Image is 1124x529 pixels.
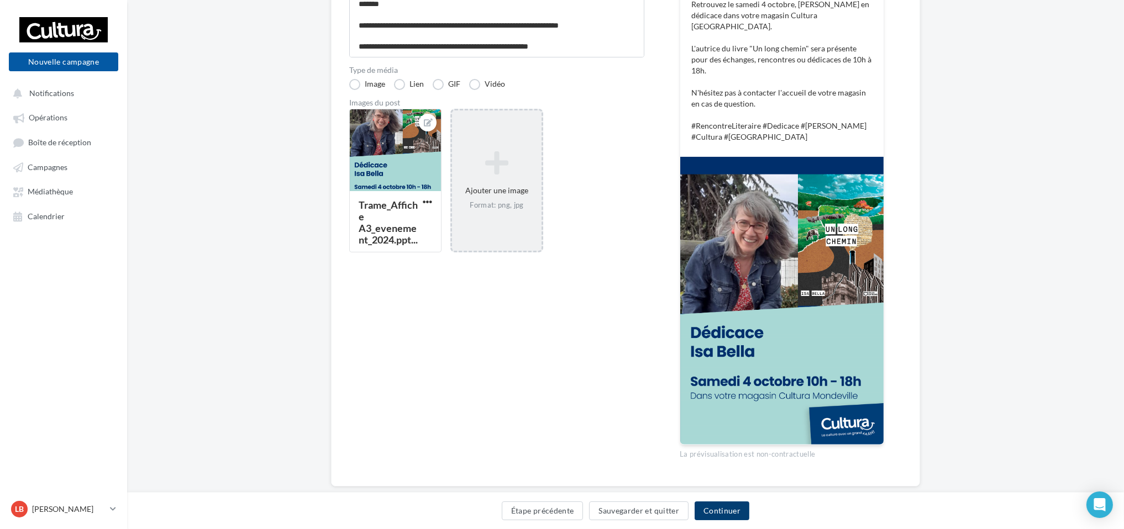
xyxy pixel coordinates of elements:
[7,83,116,103] button: Notifications
[7,132,120,152] a: Boîte de réception
[680,445,884,459] div: La prévisualisation est non-contractuelle
[32,504,106,515] p: [PERSON_NAME]
[502,501,584,520] button: Étape précédente
[7,181,120,201] a: Médiathèque
[359,199,418,246] div: Trame_Affiche A3_evenement_2024.ppt...
[9,499,118,520] a: LB [PERSON_NAME]
[7,206,120,226] a: Calendrier
[433,79,460,90] label: GIF
[349,99,644,107] div: Images du post
[28,137,91,147] span: Boîte de réception
[7,157,120,177] a: Campagnes
[9,52,118,71] button: Nouvelle campagne
[15,504,24,515] span: LB
[28,211,65,221] span: Calendrier
[7,107,120,127] a: Opérations
[28,162,67,172] span: Campagnes
[589,501,689,520] button: Sauvegarder et quitter
[29,88,74,98] span: Notifications
[1086,491,1113,518] div: Open Intercom Messenger
[469,79,505,90] label: Vidéo
[349,79,385,90] label: Image
[394,79,424,90] label: Lien
[695,501,749,520] button: Continuer
[349,66,644,74] label: Type de média
[28,187,73,197] span: Médiathèque
[29,113,67,123] span: Opérations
